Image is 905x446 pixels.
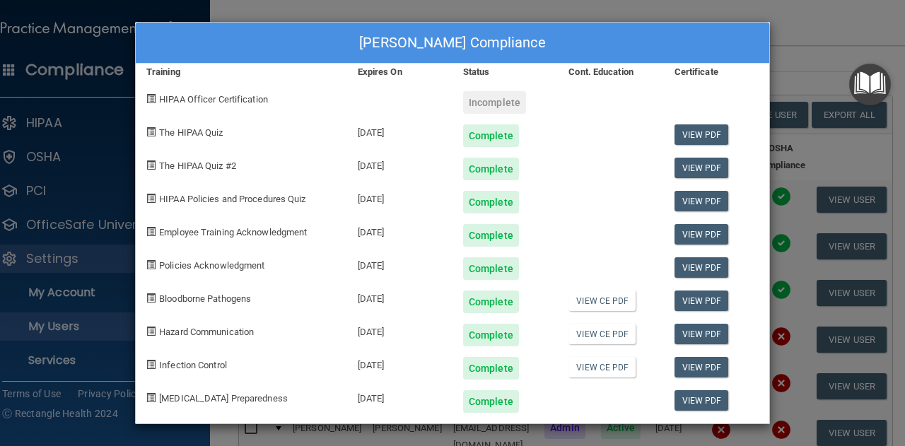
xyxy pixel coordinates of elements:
div: Expires On [347,64,452,81]
button: Open Resource Center [849,64,891,105]
span: HIPAA Officer Certification [159,94,268,105]
a: View PDF [675,158,729,178]
div: [DATE] [347,147,452,180]
a: View PDF [675,124,729,145]
span: Infection Control [159,360,227,370]
a: View CE PDF [568,291,636,311]
a: View CE PDF [568,324,636,344]
a: View PDF [675,357,729,377]
div: Complete [463,324,519,346]
span: Policies Acknowledgment [159,260,264,271]
div: [DATE] [347,213,452,247]
span: [MEDICAL_DATA] Preparedness [159,393,288,404]
div: Training [136,64,347,81]
div: [DATE] [347,180,452,213]
a: View PDF [675,291,729,311]
div: [PERSON_NAME] Compliance [136,23,769,64]
div: [DATE] [347,346,452,380]
a: View PDF [675,257,729,278]
a: View CE PDF [568,357,636,377]
div: Incomplete [463,91,526,114]
span: Hazard Communication [159,327,254,337]
a: View PDF [675,191,729,211]
div: [DATE] [347,114,452,147]
div: Status [452,64,558,81]
div: Complete [463,390,519,413]
div: Complete [463,357,519,380]
div: Complete [463,224,519,247]
a: View PDF [675,324,729,344]
div: [DATE] [347,247,452,280]
span: Bloodborne Pathogens [159,293,251,304]
div: Cont. Education [558,64,663,81]
div: [DATE] [347,380,452,413]
div: Complete [463,291,519,313]
span: Employee Training Acknowledgment [159,227,307,237]
span: HIPAA Policies and Procedures Quiz [159,194,305,204]
span: The HIPAA Quiz #2 [159,160,236,171]
span: The HIPAA Quiz [159,127,223,138]
div: Complete [463,191,519,213]
div: Certificate [664,64,769,81]
a: View PDF [675,390,729,411]
a: View PDF [675,224,729,245]
div: Complete [463,158,519,180]
div: Complete [463,257,519,280]
div: Complete [463,124,519,147]
div: [DATE] [347,280,452,313]
div: [DATE] [347,313,452,346]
